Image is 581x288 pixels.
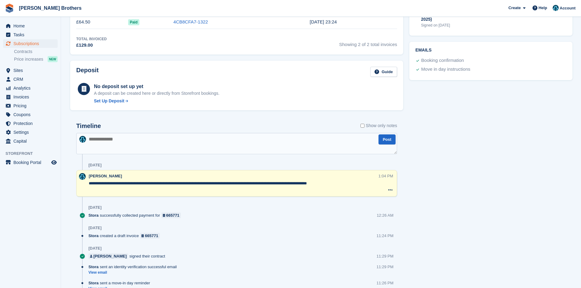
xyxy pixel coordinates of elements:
[94,98,124,104] div: Set Up Deposit
[88,212,184,218] div: successfully collected payment for
[76,67,99,77] h2: Deposit
[378,173,393,179] div: 1:04 PM
[553,5,559,11] img: Helen Eldridge
[370,67,397,77] a: Guide
[88,264,180,270] div: sent an identity verification successful email
[88,212,99,218] span: Stora
[88,270,180,275] a: View email
[377,212,393,218] div: 12:26 AM
[3,119,58,128] a: menu
[13,119,50,128] span: Protection
[88,246,102,251] div: [DATE]
[13,22,50,30] span: Home
[360,123,364,129] input: Show only notes
[88,226,102,230] div: [DATE]
[360,123,397,129] label: Show only notes
[88,205,102,210] div: [DATE]
[560,5,576,11] span: Account
[16,3,84,13] a: [PERSON_NAME] Brothers
[88,233,163,239] div: created a draft invoice
[79,136,86,143] img: Helen Eldridge
[88,233,99,239] span: Stora
[93,253,127,259] div: [PERSON_NAME]
[14,56,43,62] span: Price increases
[88,280,99,286] span: Stora
[3,101,58,110] a: menu
[88,253,168,259] div: signed their contract
[89,174,122,178] span: [PERSON_NAME]
[88,253,128,259] a: [PERSON_NAME]
[376,280,393,286] div: 11:26 PM
[14,49,58,55] a: Contracts
[88,280,153,286] div: sent a move-in day reminder
[421,66,470,73] div: Move in day instructions
[421,57,464,64] div: Booking confirmation
[378,134,396,144] button: Post
[3,158,58,167] a: menu
[145,233,158,239] div: 665771
[3,93,58,101] a: menu
[50,159,58,166] a: Preview store
[3,128,58,137] a: menu
[421,23,555,28] div: Signed on [DATE]
[376,233,393,239] div: 11:24 PM
[76,42,107,49] div: £129.00
[94,98,220,104] a: Set Up Deposit
[13,128,50,137] span: Settings
[5,4,14,13] img: stora-icon-8386f47178a22dfd0bd8f6a31ec36ba5ce8667c1dd55bd0f319d3a0aa187defe.svg
[13,93,50,101] span: Invoices
[174,19,208,24] a: 4CB8CFA7-1322
[376,253,393,259] div: 11:29 PM
[13,84,50,92] span: Analytics
[5,151,61,157] span: Storefront
[88,163,102,168] div: [DATE]
[3,110,58,119] a: menu
[128,19,139,25] span: Paid
[13,39,50,48] span: Subscriptions
[339,36,397,49] span: Showing 2 of 2 total invoices
[79,173,86,180] img: Helen Eldridge
[48,56,58,62] div: NEW
[14,56,58,62] a: Price increases NEW
[3,137,58,145] a: menu
[3,66,58,75] a: menu
[3,75,58,84] a: menu
[88,264,99,270] span: Stora
[3,84,58,92] a: menu
[13,75,50,84] span: CRM
[76,123,101,130] h2: Timeline
[376,264,393,270] div: 11:29 PM
[508,5,521,11] span: Create
[13,137,50,145] span: Capital
[3,22,58,30] a: menu
[94,83,220,90] div: No deposit set up yet
[13,110,50,119] span: Coupons
[13,30,50,39] span: Tasks
[76,36,107,42] div: Total Invoiced
[539,5,547,11] span: Help
[415,48,566,53] h2: Emails
[3,30,58,39] a: menu
[161,212,181,218] a: 665771
[166,212,179,218] div: 665771
[94,90,220,97] p: A deposit can be created here or directly from Storefront bookings.
[3,39,58,48] a: menu
[13,66,50,75] span: Sites
[13,101,50,110] span: Pricing
[76,15,128,29] td: £64.50
[310,19,337,24] time: 2025-07-02 22:24:07 UTC
[140,233,160,239] a: 665771
[13,158,50,167] span: Booking Portal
